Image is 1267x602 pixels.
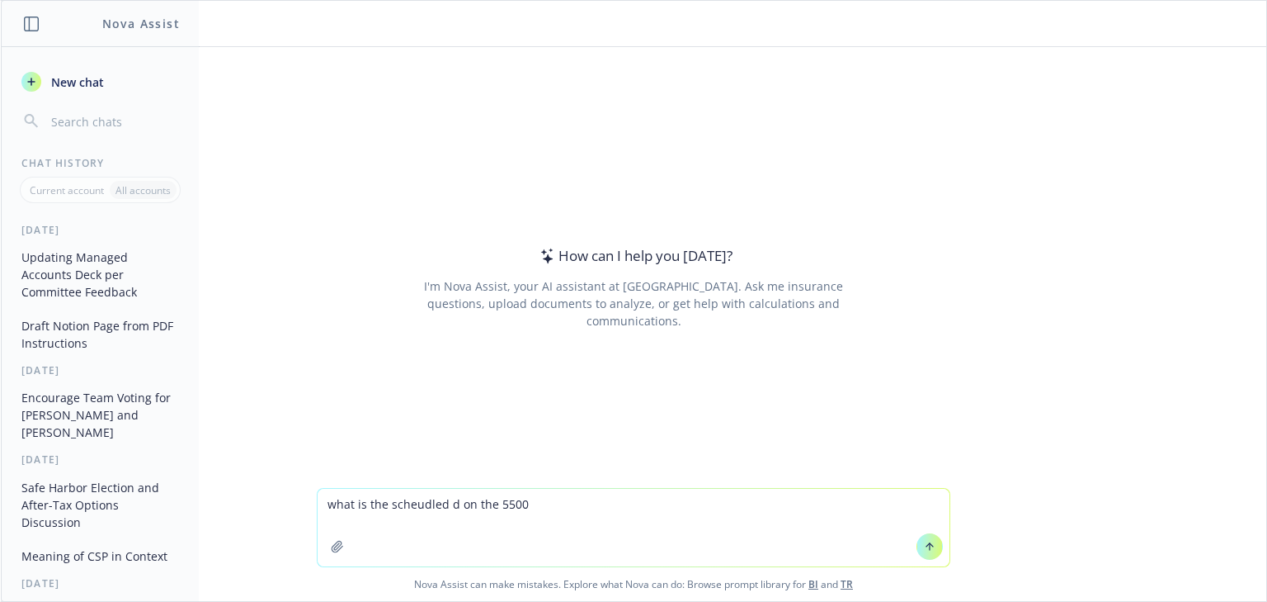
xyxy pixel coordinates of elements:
button: Meaning of CSP in Context [15,543,186,570]
a: TR [841,577,853,591]
span: Nova Assist can make mistakes. Explore what Nova can do: Browse prompt library for and [7,567,1260,601]
button: Updating Managed Accounts Deck per Committee Feedback [15,244,186,306]
p: Current account [30,183,104,197]
p: All accounts [115,183,171,197]
div: [DATE] [2,576,199,590]
input: Search chats [48,110,179,133]
div: [DATE] [2,453,199,467]
button: Safe Harbor Election and After-Tax Options Discussion [15,474,186,536]
textarea: what is the scheudled d on the 5500 [318,489,949,566]
button: Draft Notion Page from PDF Instructions [15,312,186,357]
div: How can I help you [DATE]? [535,245,732,267]
div: [DATE] [2,363,199,377]
h1: Nova Assist [102,15,180,32]
button: Encourage Team Voting for [PERSON_NAME] and [PERSON_NAME] [15,384,186,446]
div: Chat History [2,156,199,170]
div: [DATE] [2,223,199,237]
span: New chat [48,73,104,91]
button: New chat [15,67,186,97]
a: BI [808,577,818,591]
div: I'm Nova Assist, your AI assistant at [GEOGRAPHIC_DATA]. Ask me insurance questions, upload docum... [401,277,865,329]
